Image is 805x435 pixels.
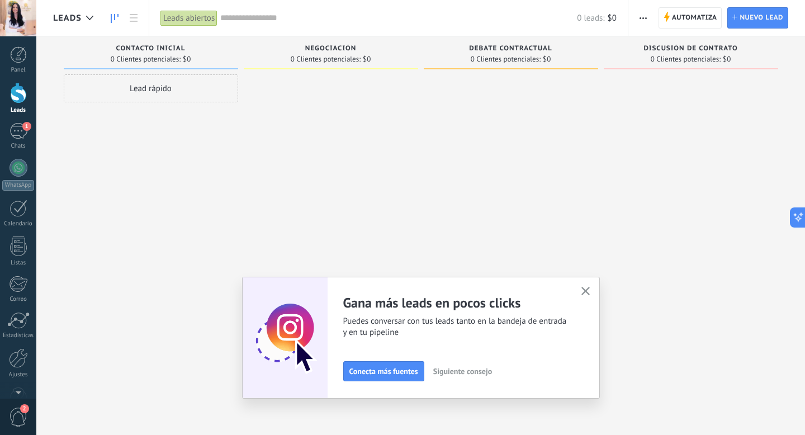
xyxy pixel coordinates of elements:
[429,45,593,54] div: Debate contractual
[124,7,143,29] a: Lista
[343,361,424,381] button: Conecta más fuentes
[635,7,651,29] button: Más
[727,7,788,29] a: Nuevo lead
[69,45,233,54] div: Contacto inicial
[116,45,186,53] span: Contacto inicial
[2,220,35,228] div: Calendario
[2,143,35,150] div: Chats
[53,13,82,23] span: Leads
[471,56,541,63] span: 0 Clientes potenciales:
[291,56,361,63] span: 0 Clientes potenciales:
[543,56,551,63] span: $0
[723,56,731,63] span: $0
[651,56,721,63] span: 0 Clientes potenciales:
[183,56,191,63] span: $0
[305,45,357,53] span: Negociación
[740,8,783,28] span: Nuevo lead
[2,67,35,74] div: Panel
[64,74,238,102] div: Lead rápido
[343,294,568,311] h2: Gana más leads en pocos clicks
[2,371,35,379] div: Ajustes
[643,45,737,53] span: Discusión de contrato
[672,8,717,28] span: Automatiza
[20,404,29,413] span: 2
[608,13,617,23] span: $0
[349,367,418,375] span: Conecta más fuentes
[2,180,34,191] div: WhatsApp
[2,107,35,114] div: Leads
[433,367,492,375] span: Siguiente consejo
[659,7,722,29] a: Automatiza
[609,45,773,54] div: Discusión de contrato
[2,332,35,339] div: Estadísticas
[469,45,552,53] span: Debate contractual
[105,7,124,29] a: Leads
[428,363,497,380] button: Siguiente consejo
[111,56,181,63] span: 0 Clientes potenciales:
[2,259,35,267] div: Listas
[22,122,31,131] span: 1
[160,10,217,26] div: Leads abiertos
[2,296,35,303] div: Correo
[249,45,413,54] div: Negociación
[577,13,604,23] span: 0 leads:
[343,316,568,338] span: Puedes conversar con tus leads tanto en la bandeja de entrada y en tu pipeline
[363,56,371,63] span: $0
